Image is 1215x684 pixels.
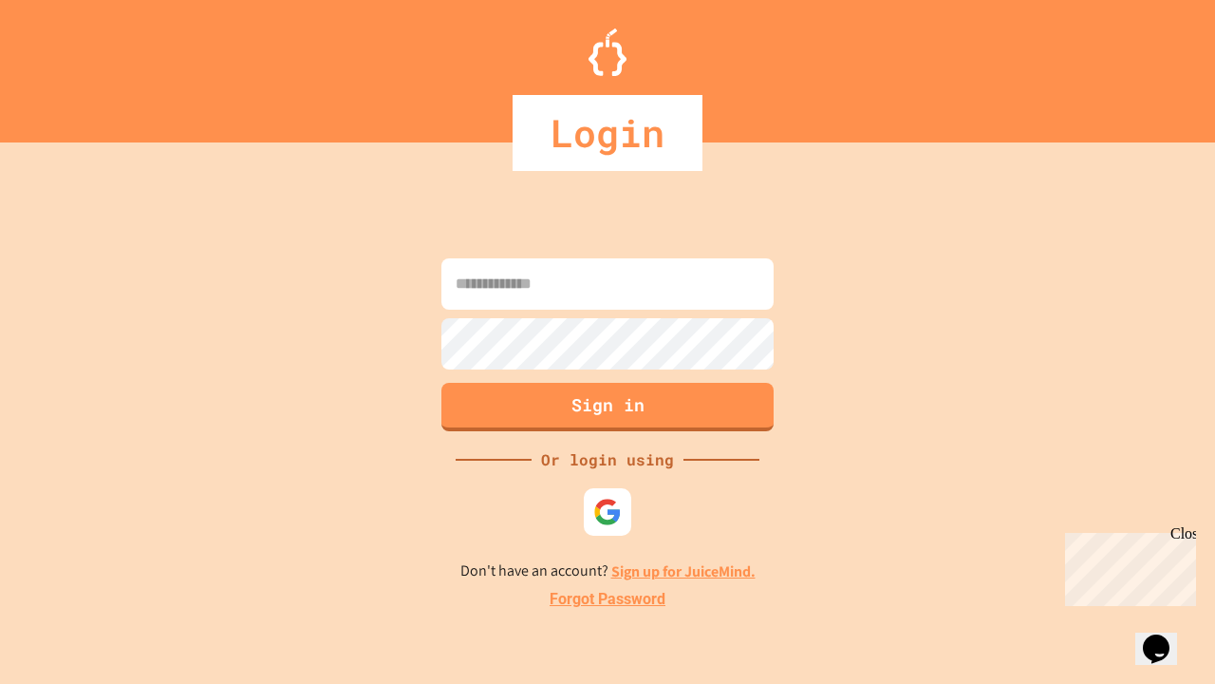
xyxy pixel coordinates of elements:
button: Sign in [441,383,774,431]
div: Or login using [532,448,683,471]
iframe: chat widget [1057,525,1196,606]
img: google-icon.svg [593,498,622,526]
img: Logo.svg [589,28,626,76]
p: Don't have an account? [460,560,756,583]
div: Login [513,95,702,171]
iframe: chat widget [1135,608,1196,665]
a: Forgot Password [550,588,665,611]
div: Chat with us now!Close [8,8,131,121]
a: Sign up for JuiceMind. [611,561,756,581]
